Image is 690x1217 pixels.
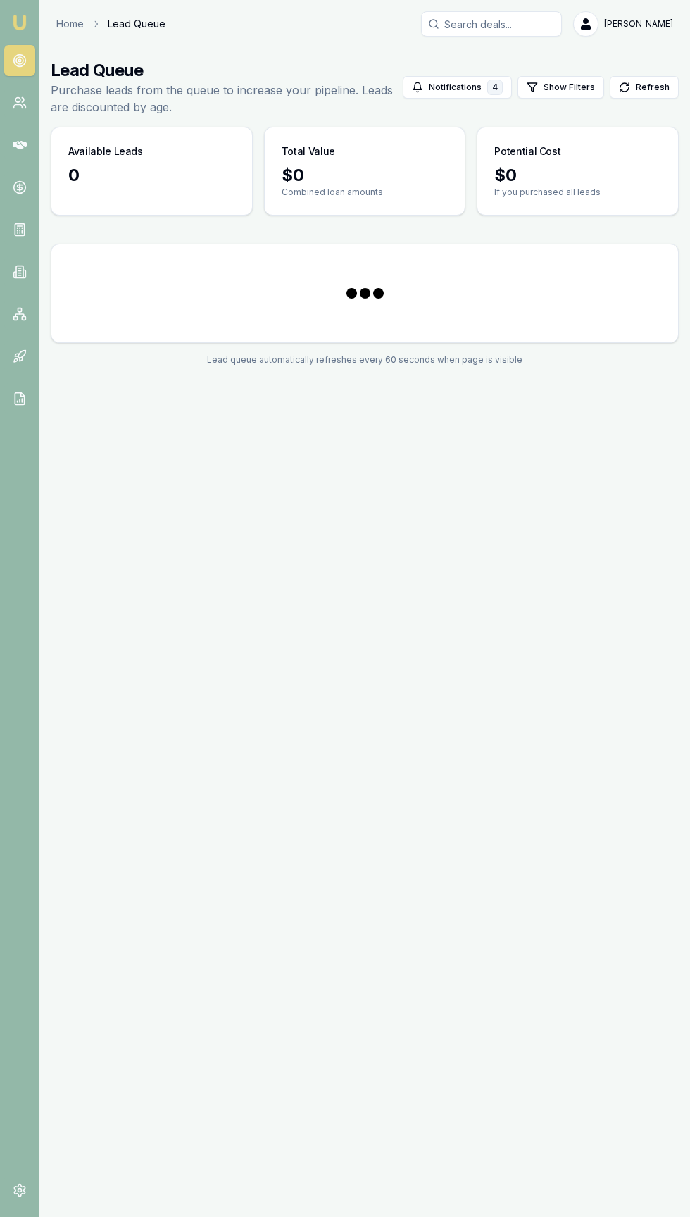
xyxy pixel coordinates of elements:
span: [PERSON_NAME] [604,18,673,30]
div: $ 0 [282,164,448,187]
span: Lead Queue [108,17,165,31]
img: emu-icon-u.png [11,14,28,31]
button: Show Filters [517,76,604,99]
p: Purchase leads from the queue to increase your pipeline. Leads are discounted by age. [51,82,403,116]
input: Search deals [421,11,562,37]
button: Notifications4 [403,76,512,99]
p: Combined loan amounts [282,187,448,198]
div: $ 0 [494,164,661,187]
h3: Potential Cost [494,144,560,158]
nav: breadcrumb [56,17,165,31]
div: 0 [68,164,235,187]
h3: Available Leads [68,144,143,158]
a: Home [56,17,84,31]
div: Lead queue automatically refreshes every 60 seconds when page is visible [51,354,679,366]
button: Refresh [610,76,679,99]
div: 4 [487,80,503,95]
h1: Lead Queue [51,59,403,82]
p: If you purchased all leads [494,187,661,198]
h3: Total Value [282,144,335,158]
